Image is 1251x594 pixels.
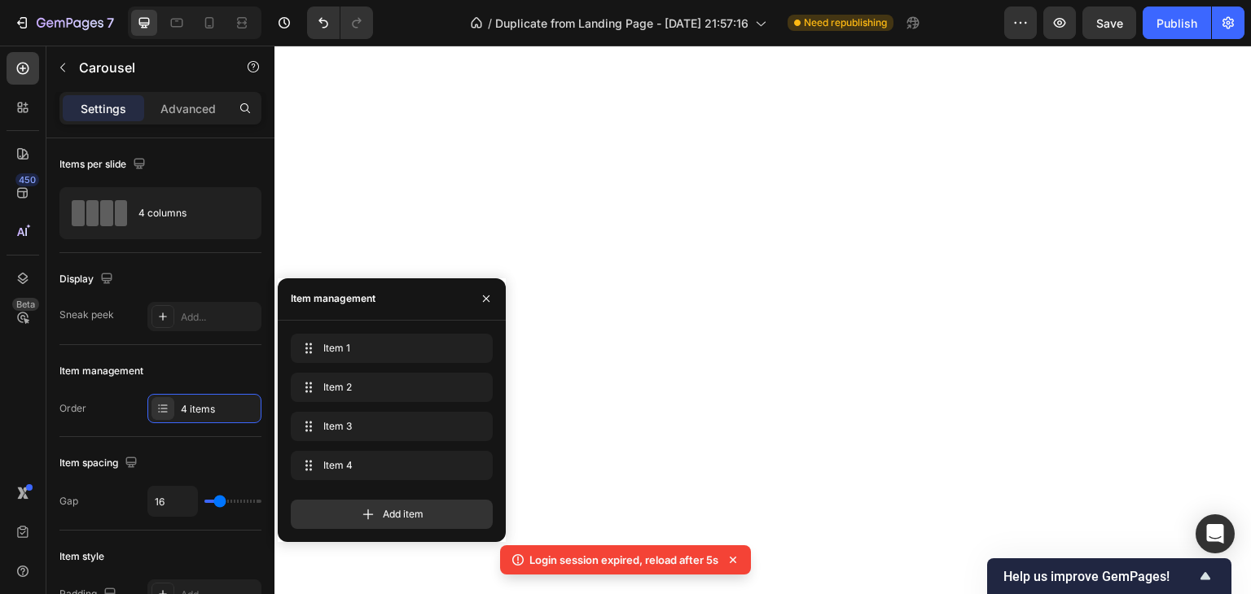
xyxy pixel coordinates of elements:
[59,452,141,474] div: Item spacing
[529,552,718,568] p: Login session expired, reload after 5s
[383,507,424,522] span: Add item
[1096,16,1123,30] span: Save
[323,380,454,395] span: Item 2
[7,7,121,39] button: 7
[323,419,454,434] span: Item 3
[181,402,257,417] div: 4 items
[1143,7,1211,39] button: Publish
[1157,15,1197,32] div: Publish
[59,549,104,564] div: Item style
[12,298,39,311] div: Beta
[79,58,217,77] p: Carousel
[1003,566,1215,586] button: Show survey - Help us improve GemPages!
[323,341,454,356] span: Item 1
[59,364,143,378] div: Item management
[160,100,216,117] p: Advanced
[1082,7,1136,39] button: Save
[59,269,116,290] div: Display
[495,15,748,32] span: Duplicate from Landing Page - [DATE] 21:57:16
[181,310,257,325] div: Add...
[138,194,238,232] div: 4 columns
[59,401,86,416] div: Order
[107,13,114,33] p: 7
[1003,569,1196,584] span: Help us improve GemPages!
[323,458,454,473] span: Item 4
[59,308,114,322] div: Sneak peek
[15,173,39,186] div: 450
[307,7,373,39] div: Undo/Redo
[59,154,149,176] div: Items per slide
[804,15,887,30] span: Need republishing
[291,291,375,306] div: Item management
[81,100,126,117] p: Settings
[1196,514,1235,553] div: Open Intercom Messenger
[274,46,1251,594] iframe: Design area
[488,15,492,32] span: /
[59,494,78,509] div: Gap
[148,487,197,516] input: Auto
